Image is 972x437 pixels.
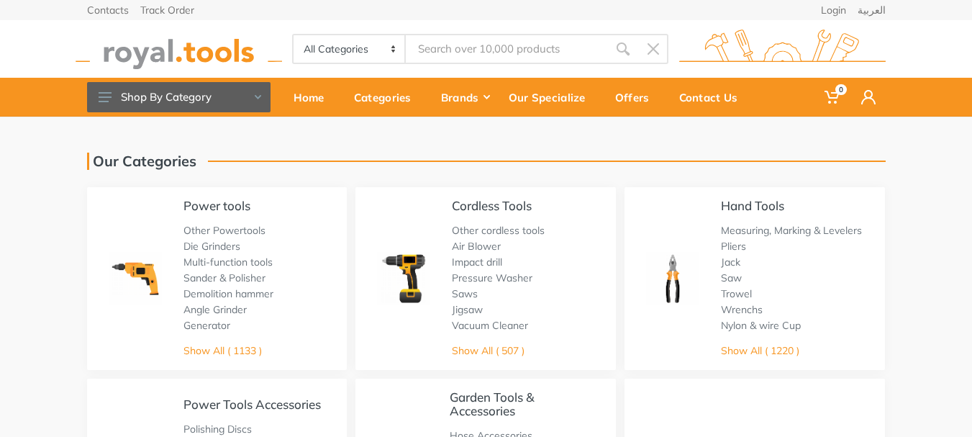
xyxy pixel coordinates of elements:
a: Demolition hammer [183,287,273,300]
a: Angle Grinder [183,303,247,316]
a: Track Order [140,5,194,15]
div: Home [283,82,344,112]
a: Air Blower [452,240,501,253]
button: Shop By Category [87,82,271,112]
a: Login [821,5,846,15]
img: Royal - Cordless Tools [377,252,430,305]
div: Offers [605,82,669,112]
a: Show All ( 1133 ) [183,344,262,357]
div: Our Specialize [499,82,605,112]
div: Brands [431,82,499,112]
a: Garden Tools & Accessories [450,389,534,418]
a: Cordless Tools [452,198,532,213]
div: Contact Us [669,82,758,112]
a: Pressure Washer [452,271,532,284]
a: Measuring, Marking & Levelers [721,224,862,237]
a: Show All ( 1220 ) [721,344,799,357]
img: Royal - Power tools [109,252,162,305]
a: Offers [605,78,669,117]
a: Power tools [183,198,250,213]
a: Die Grinders [183,240,240,253]
a: Saws [452,287,478,300]
select: Category [294,35,406,63]
a: Contact Us [669,78,758,117]
a: Saw [721,271,742,284]
img: royal.tools Logo [679,30,886,69]
a: Generator [183,319,230,332]
a: العربية [858,5,886,15]
a: Nylon & wire Cup [721,319,801,332]
div: Categories [344,82,431,112]
a: Categories [344,78,431,117]
input: Site search [406,34,607,64]
a: Power Tools Accessories [183,397,321,412]
a: Other Powertools [183,224,265,237]
a: Our Specialize [499,78,605,117]
a: Jigsaw [452,303,483,316]
a: Home [283,78,344,117]
a: Multi-function tools [183,256,273,269]
a: Polishing Discs [183,423,252,436]
img: Royal - Hand Tools [646,252,699,305]
h1: Our Categories [87,153,196,170]
a: Show All ( 507 ) [452,344,524,357]
a: Jack [721,256,740,269]
a: Impact drill [452,256,502,269]
span: 0 [835,84,847,95]
a: Pliers [721,240,746,253]
a: Vacuum Cleaner [452,319,528,332]
a: Hand Tools [721,198,784,213]
a: Contacts [87,5,129,15]
a: Sander & Polisher [183,271,265,284]
a: Trowel [721,287,752,300]
a: 0 [814,78,851,117]
a: Other cordless tools [452,224,545,237]
img: royal.tools Logo [76,30,282,69]
a: Wrenchs [721,303,763,316]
